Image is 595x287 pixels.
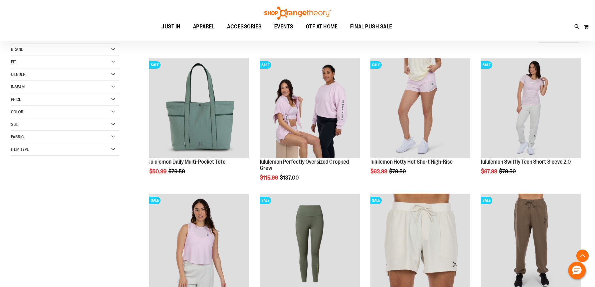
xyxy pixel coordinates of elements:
[11,97,21,102] span: Price
[370,58,470,159] a: lululemon Hotty Hot Short High-RiseSALE
[370,58,470,158] img: lululemon Hotty Hot Short High-Rise
[221,20,268,34] a: ACCESSORIES
[263,7,332,20] img: Shop Orangetheory
[268,20,300,34] a: EVENTS
[11,109,23,114] span: Color
[478,55,584,191] div: product
[568,262,586,279] button: Hello, have a question? Let’s chat.
[11,59,16,64] span: Fit
[280,175,300,181] span: $137.00
[11,84,25,89] span: Inseam
[11,122,18,127] span: Size
[149,58,249,158] img: lululemon Daily Multi-Pocket Tote
[576,250,589,262] button: Back To Top
[161,20,181,34] span: JUST IN
[257,55,363,196] div: product
[146,55,252,191] div: product
[227,20,262,34] span: ACCESSORIES
[187,20,221,34] a: APPAREL
[260,58,360,158] img: lululemon Perfectly Oversized Cropped Crew
[306,20,338,34] span: OTF AT HOME
[481,197,492,204] span: SALE
[11,147,29,152] span: Item Type
[481,58,581,159] a: lululemon Swiftly Tech Short Sleeve 2.0SALE
[370,197,382,204] span: SALE
[260,58,360,159] a: lululemon Perfectly Oversized Cropped CrewSALE
[367,55,474,191] div: product
[300,20,344,34] a: OTF AT HOME
[149,159,226,165] a: lululemon Daily Multi-Pocket Tote
[350,20,392,34] span: FINAL PUSH SALE
[344,20,399,34] a: FINAL PUSH SALE
[481,168,498,175] span: $67.99
[155,20,187,34] a: JUST IN
[499,168,517,175] span: $79.50
[149,197,161,204] span: SALE
[11,72,26,77] span: Gender
[389,168,407,175] span: $79.50
[481,58,581,158] img: lululemon Swiftly Tech Short Sleeve 2.0
[370,61,382,69] span: SALE
[260,197,271,204] span: SALE
[149,58,249,159] a: lululemon Daily Multi-Pocket ToteSALE
[481,61,492,69] span: SALE
[370,168,388,175] span: $63.99
[193,20,215,34] span: APPAREL
[11,134,24,139] span: Fabric
[260,175,279,181] span: $115.99
[274,20,293,34] span: EVENTS
[11,47,23,52] span: Brand
[260,159,349,171] a: lululemon Perfectly Oversized Cropped Crew
[149,61,161,69] span: SALE
[370,159,453,165] a: lululemon Hotty Hot Short High-Rise
[168,168,186,175] span: $79.50
[481,159,571,165] a: lululemon Swiftly Tech Short Sleeve 2.0
[149,168,167,175] span: $50.99
[260,61,271,69] span: SALE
